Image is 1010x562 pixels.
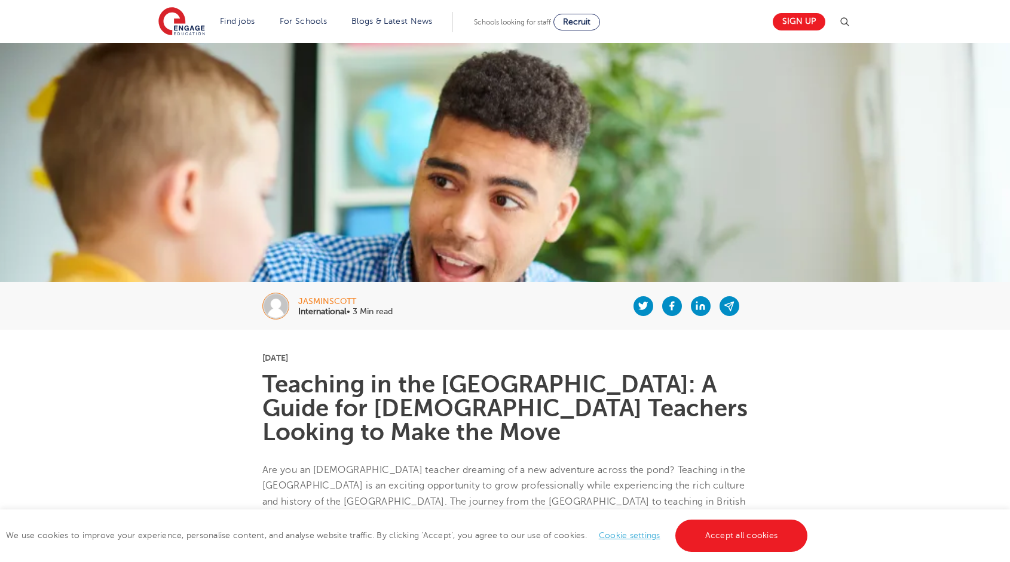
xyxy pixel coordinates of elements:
[298,308,393,316] p: • 3 Min read
[280,17,327,26] a: For Schools
[6,531,810,540] span: We use cookies to improve your experience, personalise content, and analyse website traffic. By c...
[474,18,551,26] span: Schools looking for staff
[262,373,748,444] h1: Teaching in the [GEOGRAPHIC_DATA]: A Guide for [DEMOGRAPHIC_DATA] Teachers Looking to Make the Move
[298,307,347,316] b: International
[298,297,393,306] div: jasminscott
[773,13,825,30] a: Sign up
[553,14,600,30] a: Recruit
[220,17,255,26] a: Find jobs
[563,17,590,26] span: Recruit
[675,520,808,552] a: Accept all cookies
[262,465,746,538] span: Are you an [DEMOGRAPHIC_DATA] teacher dreaming of a new adventure across the pond? Teaching in th...
[262,354,748,362] p: [DATE]
[599,531,660,540] a: Cookie settings
[158,7,205,37] img: Engage Education
[351,17,433,26] a: Blogs & Latest News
